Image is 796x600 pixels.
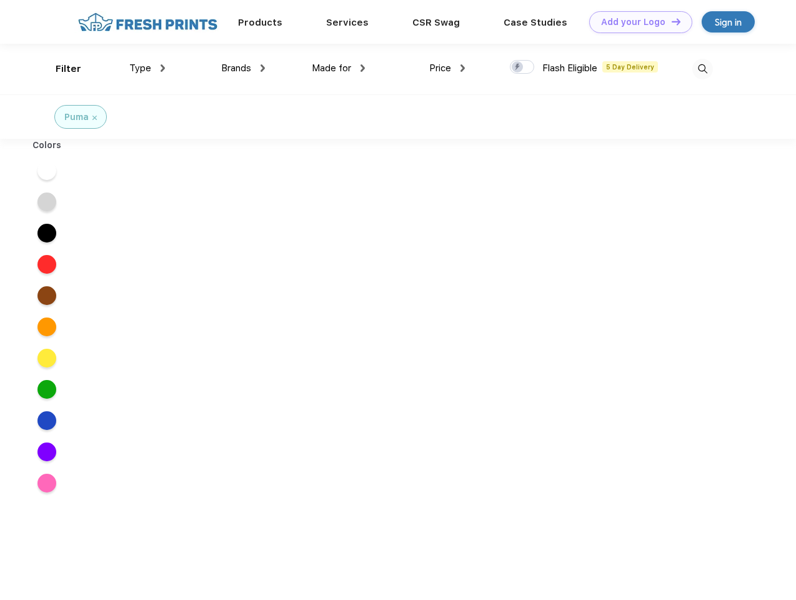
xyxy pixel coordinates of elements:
[312,62,351,74] span: Made for
[672,18,680,25] img: DT
[161,64,165,72] img: dropdown.png
[326,17,369,28] a: Services
[692,59,713,79] img: desktop_search.svg
[429,62,451,74] span: Price
[602,61,658,72] span: 5 Day Delivery
[412,17,460,28] a: CSR Swag
[74,11,221,33] img: fo%20logo%202.webp
[702,11,755,32] a: Sign in
[460,64,465,72] img: dropdown.png
[361,64,365,72] img: dropdown.png
[238,17,282,28] a: Products
[261,64,265,72] img: dropdown.png
[542,62,597,74] span: Flash Eligible
[23,139,71,152] div: Colors
[64,111,89,124] div: Puma
[715,15,742,29] div: Sign in
[92,116,97,120] img: filter_cancel.svg
[56,62,81,76] div: Filter
[129,62,151,74] span: Type
[601,17,665,27] div: Add your Logo
[221,62,251,74] span: Brands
